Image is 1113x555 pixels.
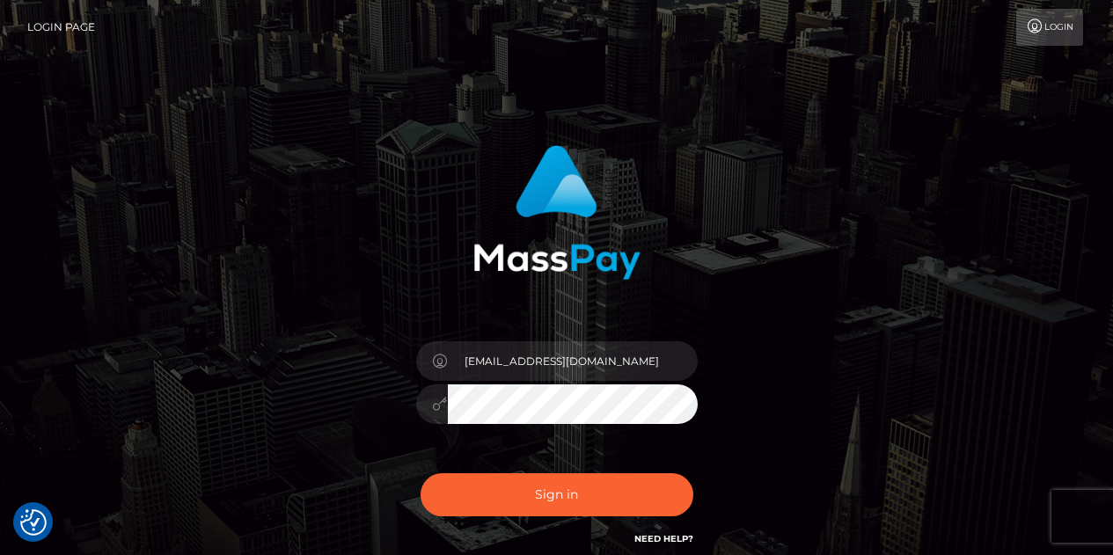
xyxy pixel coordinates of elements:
[1016,9,1083,46] a: Login
[634,533,693,544] a: Need Help?
[473,145,641,280] img: MassPay Login
[421,473,693,516] button: Sign in
[27,9,95,46] a: Login Page
[20,509,47,536] img: Revisit consent button
[20,509,47,536] button: Consent Preferences
[448,341,698,381] input: Username...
